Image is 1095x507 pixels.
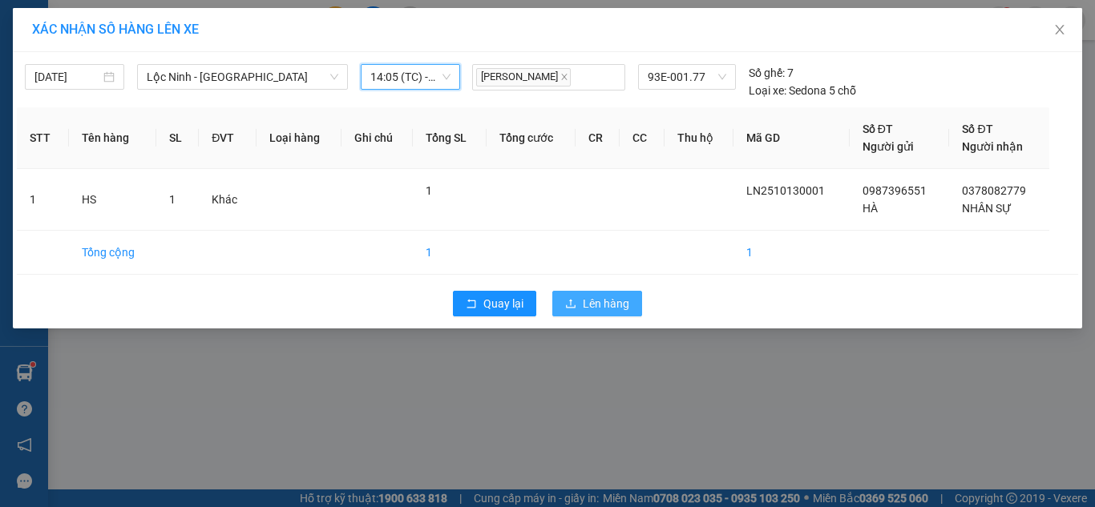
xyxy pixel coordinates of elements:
span: Nhận: [125,15,164,32]
span: XÁC NHẬN SỐ HÀNG LÊN XE [32,22,199,37]
span: Người nhận [962,140,1023,153]
span: Gửi: [14,15,38,32]
th: Tên hàng [69,107,156,169]
span: close [1053,23,1066,36]
th: Loại hàng [257,107,341,169]
div: Sedona 5 chỗ [749,82,856,99]
span: upload [565,298,576,311]
th: ĐVT [199,107,256,169]
td: 1 [733,231,850,275]
th: Ghi chú [341,107,413,169]
span: 0378082779 [962,184,1026,197]
div: NK SG MEDIC [14,52,114,91]
span: Lên hàng [583,295,629,312]
span: rollback [466,298,477,311]
span: Loại xe: [749,82,786,99]
span: close [560,73,568,81]
span: 1 [169,193,176,206]
div: 7 [749,64,794,82]
th: Tổng cước [487,107,575,169]
span: Lộc Ninh - Đồng Xoài [147,65,338,89]
button: rollbackQuay lại [453,291,536,316]
span: down [329,72,339,82]
td: Khác [199,169,256,231]
td: HS [69,169,156,231]
div: LAS BOM BO [125,52,234,71]
button: Close [1037,8,1082,53]
span: Số ĐT [863,123,893,135]
td: Tổng cộng [69,231,156,275]
th: STT [17,107,69,169]
th: Tổng SL [413,107,487,169]
span: 14:05 (TC) - 93E-001.77 [370,65,451,89]
th: CR [576,107,620,169]
div: VP Quận 5 [125,14,234,52]
button: uploadLên hàng [552,291,642,316]
div: VP Lộc Ninh [14,14,114,52]
span: 93E-001.77 [648,65,726,89]
span: Quay lại [483,295,523,312]
span: NHÂN SỰ [962,202,1012,215]
span: Số ĐT [962,123,992,135]
th: Mã GD [733,107,850,169]
span: 0987396551 [863,184,927,197]
span: 1 [426,184,432,197]
th: CC [620,107,665,169]
th: Thu hộ [665,107,733,169]
td: 1 [413,231,487,275]
span: [PERSON_NAME] [476,68,571,87]
th: SL [156,107,199,169]
span: LN2510130001 [746,184,825,197]
span: HÀ [863,202,878,215]
input: 13/10/2025 [34,68,100,86]
span: Người gửi [863,140,914,153]
td: 1 [17,169,69,231]
span: Số ghế: [749,64,785,82]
